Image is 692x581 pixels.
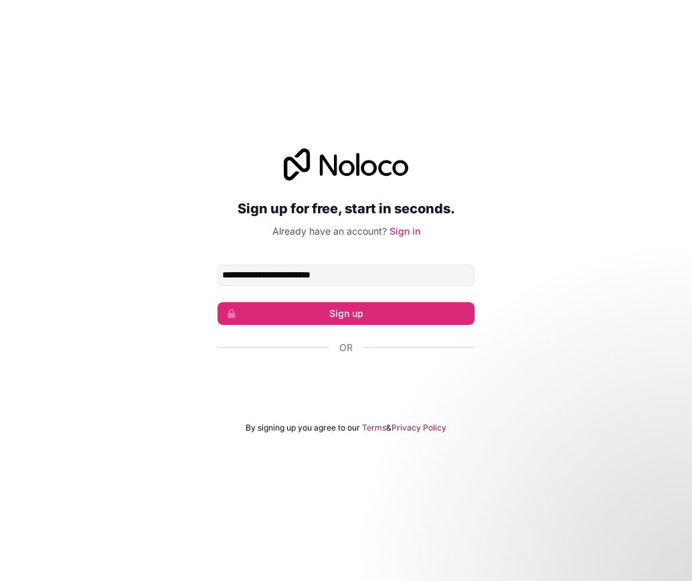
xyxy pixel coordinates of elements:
span: By signing up you agree to our [246,423,360,433]
h2: Sign up for free, start in seconds. [218,197,474,221]
a: Privacy Policy [392,423,446,433]
span: & [386,423,392,433]
iframe: Intercom notifications message [424,481,692,574]
button: Sign up [218,302,474,325]
a: Terms [362,423,386,433]
input: Email address [218,265,474,286]
span: Or [339,341,353,354]
a: Sign in [390,225,420,237]
iframe: Sign in with Google Button [211,369,481,398]
span: Already have an account? [272,225,387,237]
